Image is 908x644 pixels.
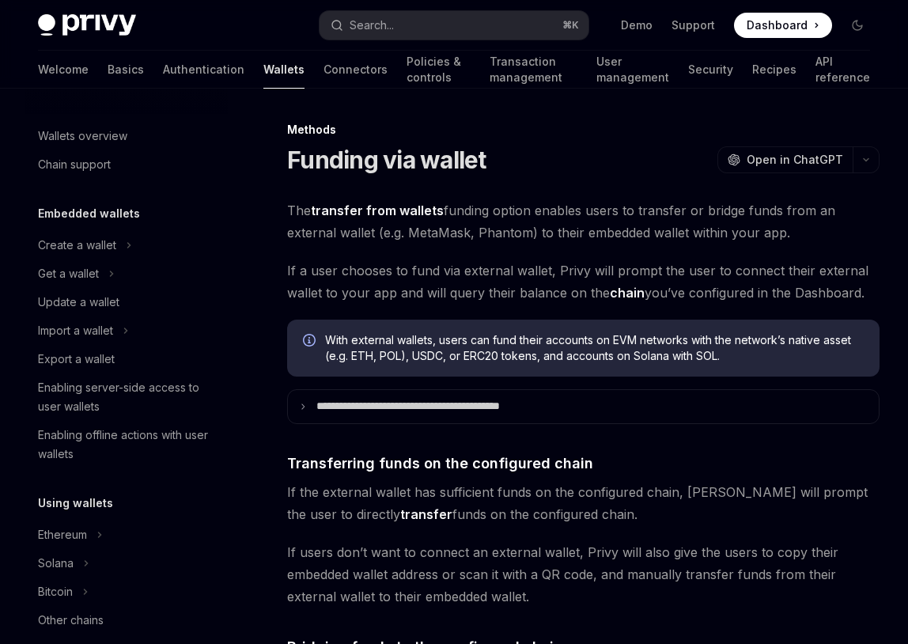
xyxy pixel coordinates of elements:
button: Toggle Get a wallet section [25,259,228,288]
a: Connectors [323,51,388,89]
a: Transaction management [490,51,577,89]
div: Enabling offline actions with user wallets [38,426,218,464]
button: Open search [320,11,588,40]
span: ⌘ K [562,19,579,32]
span: If a user chooses to fund via external wallet, Privy will prompt the user to connect their extern... [287,259,880,304]
button: Toggle dark mode [845,13,870,38]
a: Support [672,17,715,33]
a: Update a wallet [25,288,228,316]
h5: Embedded wallets [38,204,140,223]
a: Other chains [25,606,228,635]
span: With external wallets, users can fund their accounts on EVM networks with the network’s native as... [325,332,864,364]
span: If the external wallet has sufficient funds on the configured chain, [PERSON_NAME] will prompt th... [287,481,880,525]
button: Open in ChatGPT [717,146,853,173]
h5: Using wallets [38,494,113,513]
a: Wallets [263,51,305,89]
a: Recipes [752,51,796,89]
div: Solana [38,554,74,573]
div: Enabling server-side access to user wallets [38,378,218,416]
a: Wallets overview [25,122,228,150]
a: Security [688,51,733,89]
h1: Funding via wallet [287,146,486,174]
div: Update a wallet [38,293,119,312]
div: Create a wallet [38,236,116,255]
div: Get a wallet [38,264,99,283]
div: Chain support [38,155,111,174]
a: Dashboard [734,13,832,38]
span: If users don’t want to connect an external wallet, Privy will also give the users to copy their e... [287,541,880,608]
a: Enabling offline actions with user wallets [25,421,228,468]
a: Authentication [163,51,244,89]
div: Ethereum [38,525,87,544]
div: Export a wallet [38,350,115,369]
strong: transfer [400,506,452,522]
button: Toggle Import a wallet section [25,316,228,345]
button: Toggle Create a wallet section [25,231,228,259]
a: chain [610,285,645,301]
a: Demo [621,17,653,33]
svg: Info [303,334,319,350]
div: Methods [287,122,880,138]
a: Chain support [25,150,228,179]
div: Import a wallet [38,321,113,340]
a: Policies & controls [407,51,471,89]
span: Open in ChatGPT [747,152,843,168]
span: Dashboard [747,17,808,33]
img: dark logo [38,14,136,36]
a: API reference [815,51,870,89]
div: Wallets overview [38,127,127,146]
a: Enabling server-side access to user wallets [25,373,228,421]
a: Basics [108,51,144,89]
div: Other chains [38,611,104,630]
span: Transferring funds on the configured chain [287,453,593,474]
div: Search... [350,16,394,35]
a: User management [596,51,669,89]
a: Welcome [38,51,89,89]
span: The funding option enables users to transfer or bridge funds from an external wallet (e.g. MetaMa... [287,199,880,244]
button: Toggle Bitcoin section [25,578,228,606]
button: Toggle Solana section [25,549,228,578]
div: Bitcoin [38,582,73,601]
a: Export a wallet [25,345,228,373]
strong: transfer from wallets [311,203,444,218]
button: Toggle Ethereum section [25,521,228,549]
